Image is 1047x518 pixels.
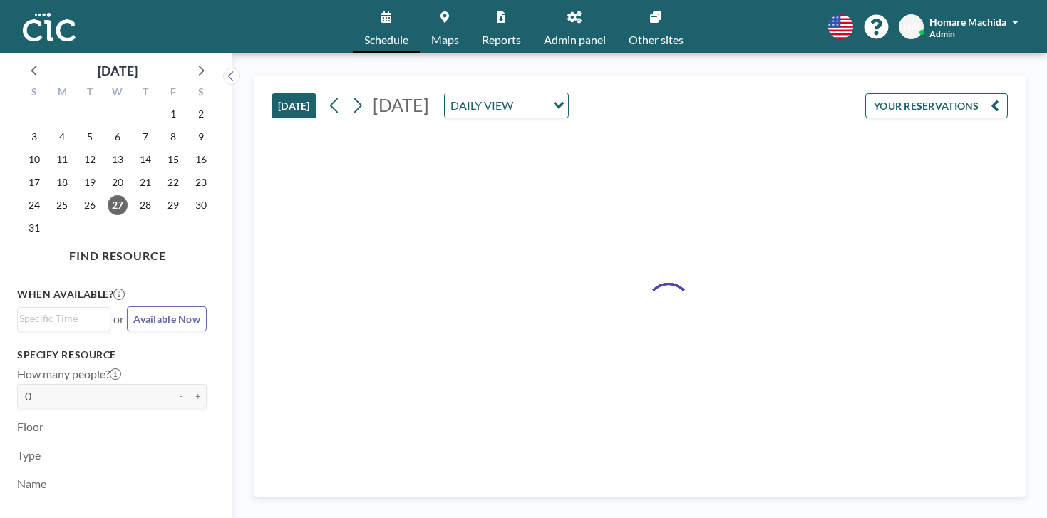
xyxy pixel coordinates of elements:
span: Thursday, August 14, 2025 [135,150,155,170]
div: T [131,84,159,103]
span: Friday, August 1, 2025 [163,104,183,124]
span: Friday, August 15, 2025 [163,150,183,170]
div: [DATE] [98,61,138,81]
div: Search for option [18,308,110,329]
span: Admin [929,29,955,39]
span: Schedule [364,34,408,46]
h4: FIND RESOURCE [17,243,218,263]
button: [DATE] [272,93,316,118]
span: Available Now [133,313,200,325]
span: Saturday, August 16, 2025 [191,150,211,170]
span: Saturday, August 23, 2025 [191,172,211,192]
span: Maps [431,34,459,46]
span: Friday, August 22, 2025 [163,172,183,192]
span: Sunday, August 31, 2025 [24,218,44,238]
span: Reports [482,34,521,46]
input: Search for option [517,96,545,115]
span: Tuesday, August 26, 2025 [80,195,100,215]
div: T [76,84,104,103]
span: Friday, August 29, 2025 [163,195,183,215]
div: F [159,84,187,103]
span: [DATE] [373,94,429,115]
button: - [172,384,190,408]
label: Floor [17,420,43,434]
span: Sunday, August 24, 2025 [24,195,44,215]
div: Search for option [445,93,568,118]
span: DAILY VIEW [448,96,516,115]
div: S [187,84,215,103]
span: Sunday, August 3, 2025 [24,127,44,147]
span: Thursday, August 21, 2025 [135,172,155,192]
span: Tuesday, August 5, 2025 [80,127,100,147]
div: S [21,84,48,103]
span: or [113,312,124,326]
span: Sunday, August 10, 2025 [24,150,44,170]
span: Admin panel [544,34,606,46]
span: Wednesday, August 27, 2025 [108,195,128,215]
span: Wednesday, August 13, 2025 [108,150,128,170]
span: Thursday, August 7, 2025 [135,127,155,147]
span: Tuesday, August 19, 2025 [80,172,100,192]
label: Name [17,477,46,491]
span: Thursday, August 28, 2025 [135,195,155,215]
span: Monday, August 11, 2025 [52,150,72,170]
img: organization-logo [23,13,76,41]
span: Wednesday, August 6, 2025 [108,127,128,147]
button: Available Now [127,306,207,331]
button: + [190,384,207,408]
label: How many people? [17,367,121,381]
span: Wednesday, August 20, 2025 [108,172,128,192]
h3: Specify resource [17,348,207,361]
span: Other sites [629,34,684,46]
span: Saturday, August 30, 2025 [191,195,211,215]
label: Type [17,448,41,462]
span: Monday, August 25, 2025 [52,195,72,215]
div: W [104,84,132,103]
span: Saturday, August 9, 2025 [191,127,211,147]
div: M [48,84,76,103]
span: Homare Machida [929,16,1006,28]
span: Monday, August 4, 2025 [52,127,72,147]
button: YOUR RESERVATIONS [865,93,1008,118]
span: Tuesday, August 12, 2025 [80,150,100,170]
span: Monday, August 18, 2025 [52,172,72,192]
span: Friday, August 8, 2025 [163,127,183,147]
input: Search for option [19,311,102,326]
span: Saturday, August 2, 2025 [191,104,211,124]
span: Sunday, August 17, 2025 [24,172,44,192]
span: HM [903,21,920,33]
